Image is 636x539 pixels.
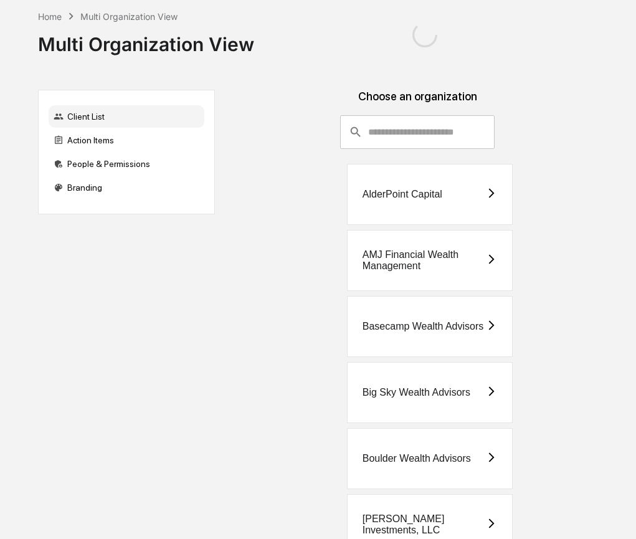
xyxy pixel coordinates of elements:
div: [PERSON_NAME] Investments, LLC [363,513,486,536]
div: People & Permissions [49,153,204,175]
div: Choose an organization [225,90,610,115]
div: AMJ Financial Wealth Management [363,249,486,272]
div: Branding [49,176,204,199]
div: Big Sky Wealth Advisors [363,387,470,398]
div: Boulder Wealth Advisors [363,453,471,464]
div: Basecamp Wealth Advisors [363,321,483,332]
div: consultant-dashboard__filter-organizations-search-bar [340,115,495,149]
div: AlderPoint Capital [363,189,442,200]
